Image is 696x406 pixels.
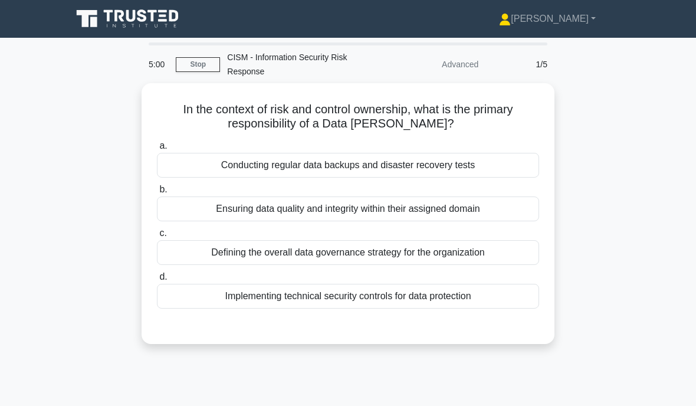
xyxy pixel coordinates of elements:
div: Implementing technical security controls for data protection [157,284,539,309]
span: d. [159,271,167,281]
span: c. [159,228,166,238]
a: [PERSON_NAME] [471,7,624,31]
div: 1/5 [485,53,554,76]
h5: In the context of risk and control ownership, what is the primary responsibility of a Data [PERSO... [156,102,540,132]
div: Ensuring data quality and integrity within their assigned domain [157,197,539,221]
span: b. [159,184,167,194]
div: CISM - Information Security Risk Response [220,45,382,83]
div: 5:00 [142,53,176,76]
a: Stop [176,57,220,72]
div: Advanced [382,53,485,76]
span: a. [159,140,167,150]
div: Defining the overall data governance strategy for the organization [157,240,539,265]
div: Conducting regular data backups and disaster recovery tests [157,153,539,178]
